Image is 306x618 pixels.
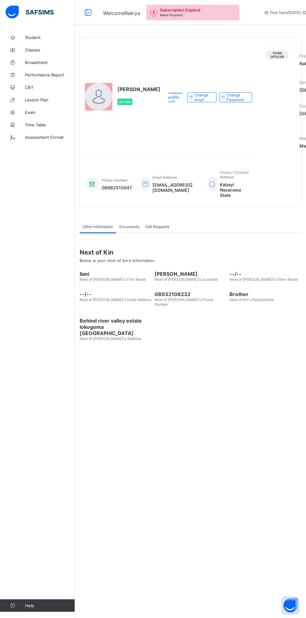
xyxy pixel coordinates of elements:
[80,318,151,336] span: Behind river valley estate lokogoma [GEOGRAPHIC_DATA]
[119,100,131,104] span: Active
[25,35,75,40] span: Student
[230,297,274,302] span: Next of Kin's Relationship
[80,258,155,263] span: Below is your next of kin's Information
[230,277,298,282] span: Next of [PERSON_NAME]'s Other Name
[25,47,75,52] span: Classes
[102,178,128,182] span: Phone Number
[25,110,75,115] span: Exam
[155,271,226,277] span: [PERSON_NAME]
[102,185,132,190] span: 08062515047
[150,9,157,17] img: outstanding-1.146d663e52f09953f639664a84e30106.svg
[25,85,75,90] span: CBT
[146,224,169,229] span: Edit Requests
[80,291,151,297] span: --/--
[25,60,75,65] span: Broadsheet
[270,51,284,59] span: exam officer
[220,170,249,179] span: Home / Contract Address
[25,72,75,77] span: Performance Report
[25,122,75,127] span: Time Table
[80,297,151,302] span: Next of [PERSON_NAME]'s Email Address
[152,175,177,180] span: Email Address
[25,603,75,608] span: Help
[152,182,198,193] span: [EMAIL_ADDRESS][DOMAIN_NAME]
[80,249,301,256] span: Next of Kin
[83,224,113,229] span: Other Information
[281,596,300,615] button: Open asap
[117,86,160,92] span: [PERSON_NAME]
[155,277,218,282] span: Next of [PERSON_NAME]'s Surname
[80,336,141,341] span: Next of [PERSON_NAME]'s Address
[195,93,211,102] span: Change email
[160,8,200,12] span: Subscription Expired
[6,6,54,19] img: safsims
[155,291,226,297] span: 08032108232
[80,277,146,282] span: Next of [PERSON_NAME]'s First Name
[220,182,252,198] span: Kabayi Nasarawa State
[226,93,247,102] span: Change Password
[25,135,75,140] span: Assessment Format
[25,97,75,102] span: Lesson Plan
[230,271,301,277] span: --/--
[168,90,183,104] span: Request profile edit
[230,291,301,297] span: Brother
[155,297,213,307] span: Next of [PERSON_NAME]'s Phone Number
[103,10,140,16] span: Welcome Rakiya
[119,224,139,229] span: Documents
[80,271,151,277] span: Ilani
[160,13,183,17] span: Make Payment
